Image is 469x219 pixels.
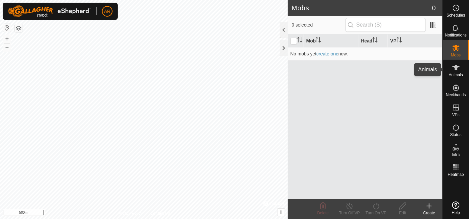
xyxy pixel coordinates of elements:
[277,209,285,216] button: i
[432,3,436,13] span: 0
[317,211,329,215] span: Delete
[297,38,302,43] p-sorticon: Activate to sort
[292,4,432,12] h2: Mobs
[388,35,442,47] th: VP
[452,153,460,157] span: Infra
[3,43,11,51] button: –
[316,51,338,56] a: create one
[372,38,378,43] p-sorticon: Activate to sort
[3,35,11,43] button: +
[8,5,91,17] img: Gallagher Logo
[446,93,466,97] span: Neckbands
[292,22,346,29] span: 0 selected
[3,24,11,32] button: Reset Map
[346,18,426,32] input: Search (S)
[104,8,110,15] span: AR
[445,33,467,37] span: Notifications
[288,47,442,60] td: No mobs yet now.
[150,210,170,216] a: Contact Us
[449,73,463,77] span: Animals
[443,199,469,217] a: Help
[15,24,23,32] button: Map Layers
[452,211,460,215] span: Help
[451,53,461,57] span: Mobs
[117,210,142,216] a: Privacy Policy
[389,210,416,216] div: Edit
[316,38,321,43] p-sorticon: Activate to sort
[280,209,281,215] span: i
[450,133,461,137] span: Status
[452,113,459,117] span: VPs
[397,38,402,43] p-sorticon: Activate to sort
[416,210,442,216] div: Create
[304,35,358,47] th: Mob
[448,173,464,177] span: Heatmap
[336,210,363,216] div: Turn Off VP
[446,13,465,17] span: Schedules
[358,35,388,47] th: Head
[363,210,389,216] div: Turn On VP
